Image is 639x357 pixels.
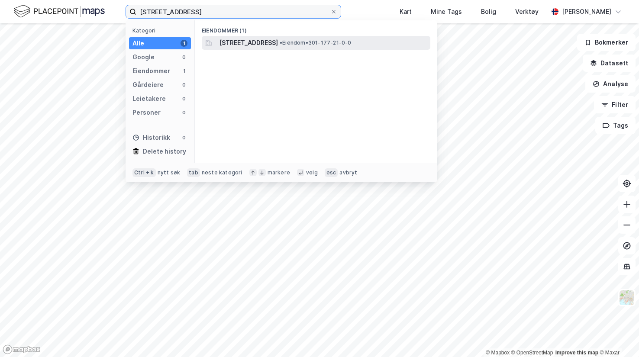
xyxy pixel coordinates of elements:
[181,54,187,61] div: 0
[132,38,144,48] div: Alle
[181,81,187,88] div: 0
[555,350,598,356] a: Improve this map
[158,169,181,176] div: nytt søk
[339,169,357,176] div: avbryt
[181,68,187,74] div: 1
[595,117,636,134] button: Tags
[132,168,156,177] div: Ctrl + k
[132,66,170,76] div: Eiendommer
[14,4,105,19] img: logo.f888ab2527a4732fd821a326f86c7f29.svg
[280,39,352,46] span: Eiendom • 301-177-21-0-0
[202,169,242,176] div: neste kategori
[181,40,187,47] div: 1
[219,38,278,48] span: [STREET_ADDRESS]
[511,350,553,356] a: OpenStreetMap
[515,6,539,17] div: Verktøy
[143,146,186,157] div: Delete history
[596,315,639,357] iframe: Chat Widget
[619,289,635,306] img: Z
[3,344,41,354] a: Mapbox homepage
[306,169,318,176] div: velg
[181,134,187,141] div: 0
[481,6,496,17] div: Bolig
[195,20,437,36] div: Eiendommer (1)
[325,168,338,177] div: esc
[132,132,170,143] div: Historikk
[596,315,639,357] div: Kontrollprogram for chat
[132,93,166,104] div: Leietakere
[132,27,191,34] div: Kategori
[486,350,510,356] a: Mapbox
[181,109,187,116] div: 0
[132,80,164,90] div: Gårdeiere
[280,39,282,46] span: •
[181,95,187,102] div: 0
[132,107,161,118] div: Personer
[431,6,462,17] div: Mine Tags
[136,5,330,18] input: Søk på adresse, matrikkel, gårdeiere, leietakere eller personer
[562,6,611,17] div: [PERSON_NAME]
[594,96,636,113] button: Filter
[132,52,155,62] div: Google
[585,75,636,93] button: Analyse
[583,55,636,72] button: Datasett
[400,6,412,17] div: Kart
[187,168,200,177] div: tab
[268,169,290,176] div: markere
[577,34,636,51] button: Bokmerker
